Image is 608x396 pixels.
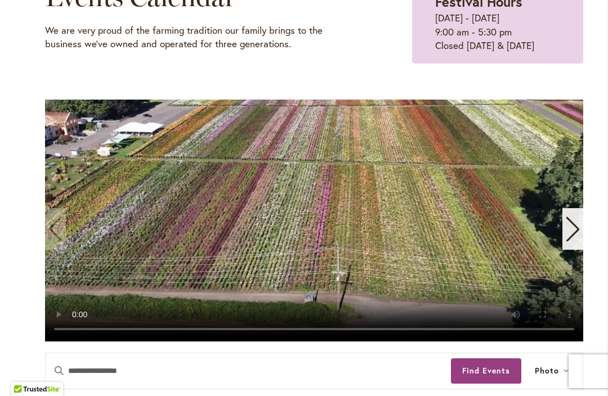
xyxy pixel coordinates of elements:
iframe: Launch Accessibility Center [8,356,40,388]
p: [DATE] - [DATE] 9:00 am - 5:30 pm Closed [DATE] & [DATE] [435,11,560,52]
p: We are very proud of the farming tradition our family brings to the business we've owned and oper... [45,24,356,51]
span: Photo [535,364,559,377]
input: Enter Keyword. Search for events by Keyword. [46,353,451,389]
button: Find Events [451,358,521,384]
button: Photo [521,353,583,389]
swiper-slide: 1 / 11 [45,100,583,341]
